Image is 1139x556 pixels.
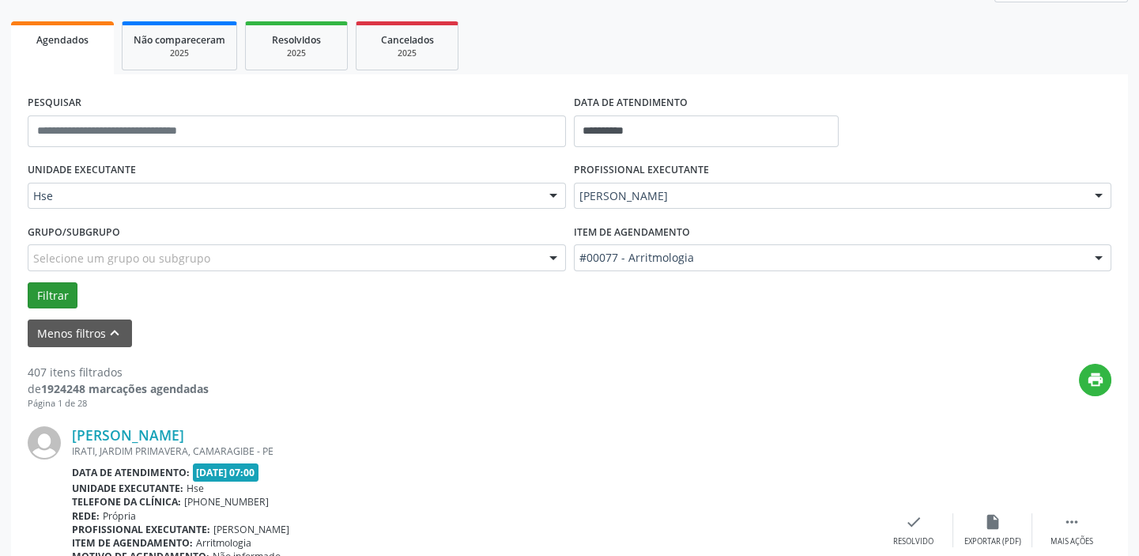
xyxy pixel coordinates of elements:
div: Página 1 de 28 [28,397,209,410]
span: Arritmologia [196,536,251,550]
span: Resolvidos [272,33,321,47]
span: [DATE] 07:00 [193,463,259,482]
label: Item de agendamento [574,220,690,244]
b: Profissional executante: [72,523,210,536]
i: keyboard_arrow_up [106,324,123,342]
label: Grupo/Subgrupo [28,220,120,244]
div: 2025 [134,47,225,59]
b: Telefone da clínica: [72,495,181,509]
span: Hse [33,188,534,204]
b: Unidade executante: [72,482,183,495]
label: DATA DE ATENDIMENTO [574,91,688,115]
span: Própria [103,509,136,523]
b: Item de agendamento: [72,536,193,550]
i: insert_drive_file [984,513,1001,531]
span: [PERSON_NAME] [213,523,289,536]
a: [PERSON_NAME] [72,426,184,444]
b: Data de atendimento: [72,466,190,479]
img: img [28,426,61,460]
b: Rede: [72,509,100,523]
span: Não compareceram [134,33,225,47]
div: 2025 [368,47,447,59]
span: Agendados [36,33,89,47]
span: Hse [187,482,204,495]
div: de [28,380,209,397]
label: PESQUISAR [28,91,81,115]
i:  [1063,513,1081,531]
span: Cancelados [381,33,434,47]
div: Mais ações [1050,536,1093,547]
i: print [1087,371,1104,388]
span: Selecione um grupo ou subgrupo [33,250,210,267]
span: [PERSON_NAME] [579,188,1080,204]
div: IRATI, JARDIM PRIMAVERA, CAMARAGIBE - PE [72,444,874,458]
div: Resolvido [893,536,933,547]
strong: 1924248 marcações agendadas [41,381,209,396]
label: PROFISSIONAL EXECUTANTE [574,158,709,183]
button: Menos filtroskeyboard_arrow_up [28,320,132,347]
span: #00077 - Arritmologia [579,250,1080,266]
span: [PHONE_NUMBER] [184,495,269,509]
div: 2025 [257,47,336,59]
i: check [905,513,922,531]
button: Filtrar [28,282,77,309]
label: UNIDADE EXECUTANTE [28,158,136,183]
div: Exportar (PDF) [964,536,1021,547]
div: 407 itens filtrados [28,364,209,380]
button: print [1079,364,1111,396]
